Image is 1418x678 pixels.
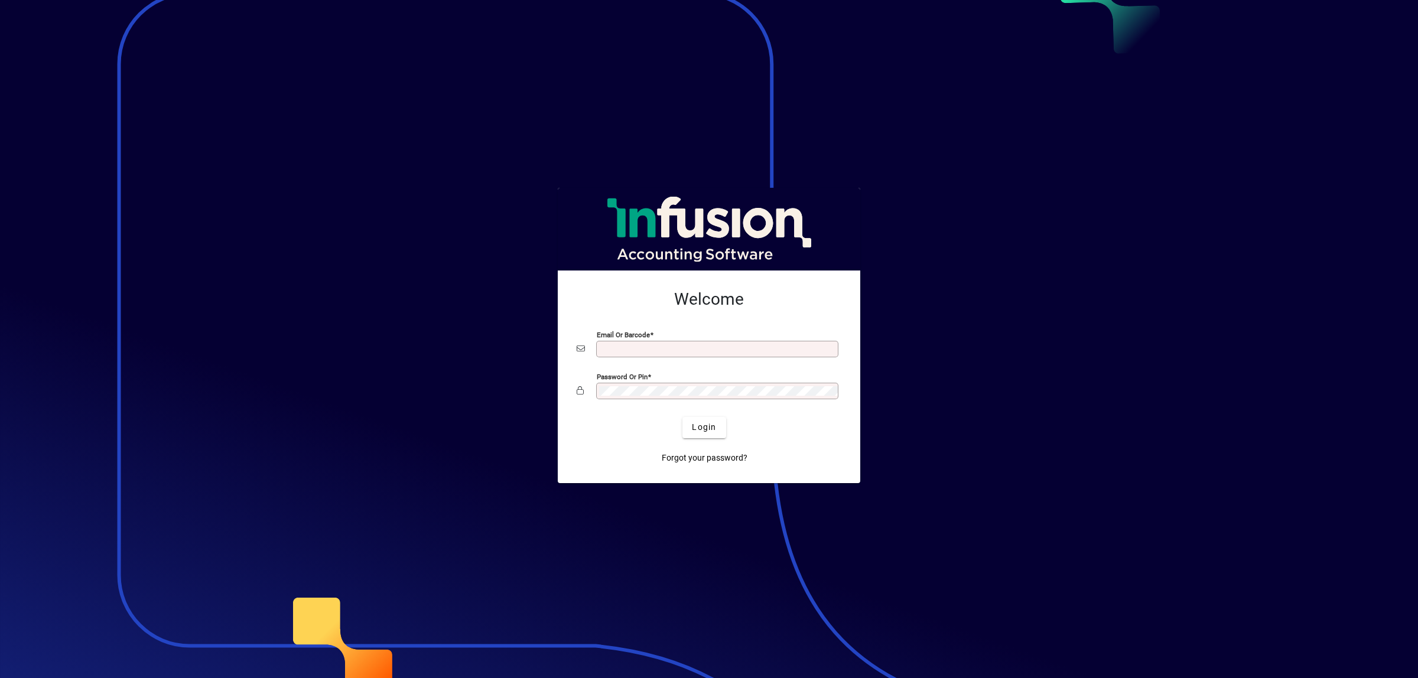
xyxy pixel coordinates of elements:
span: Forgot your password? [662,452,747,464]
mat-label: Email or Barcode [597,330,650,338]
a: Forgot your password? [657,448,752,469]
h2: Welcome [577,289,841,309]
span: Login [692,421,716,433]
button: Login [682,417,726,438]
mat-label: Password or Pin [597,372,648,380]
